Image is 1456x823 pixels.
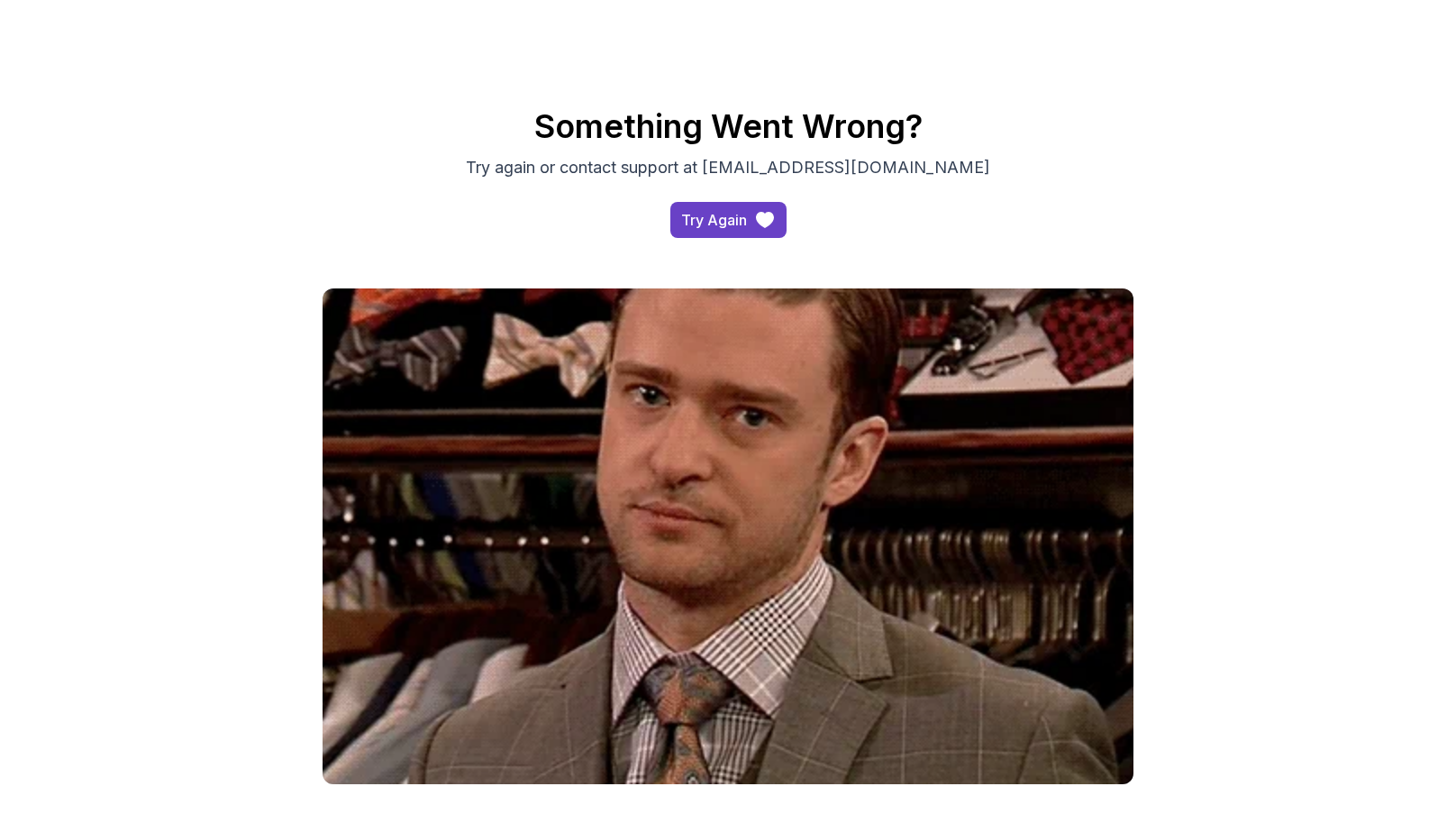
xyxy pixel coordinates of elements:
[670,202,787,238] a: access-dashboard
[425,155,1031,180] p: Try again or contact support at [EMAIL_ADDRESS][DOMAIN_NAME]
[681,209,747,231] div: Try Again
[323,288,1133,784] img: gif
[670,202,787,238] button: Try Again
[97,108,1359,144] h2: Something Went Wrong?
